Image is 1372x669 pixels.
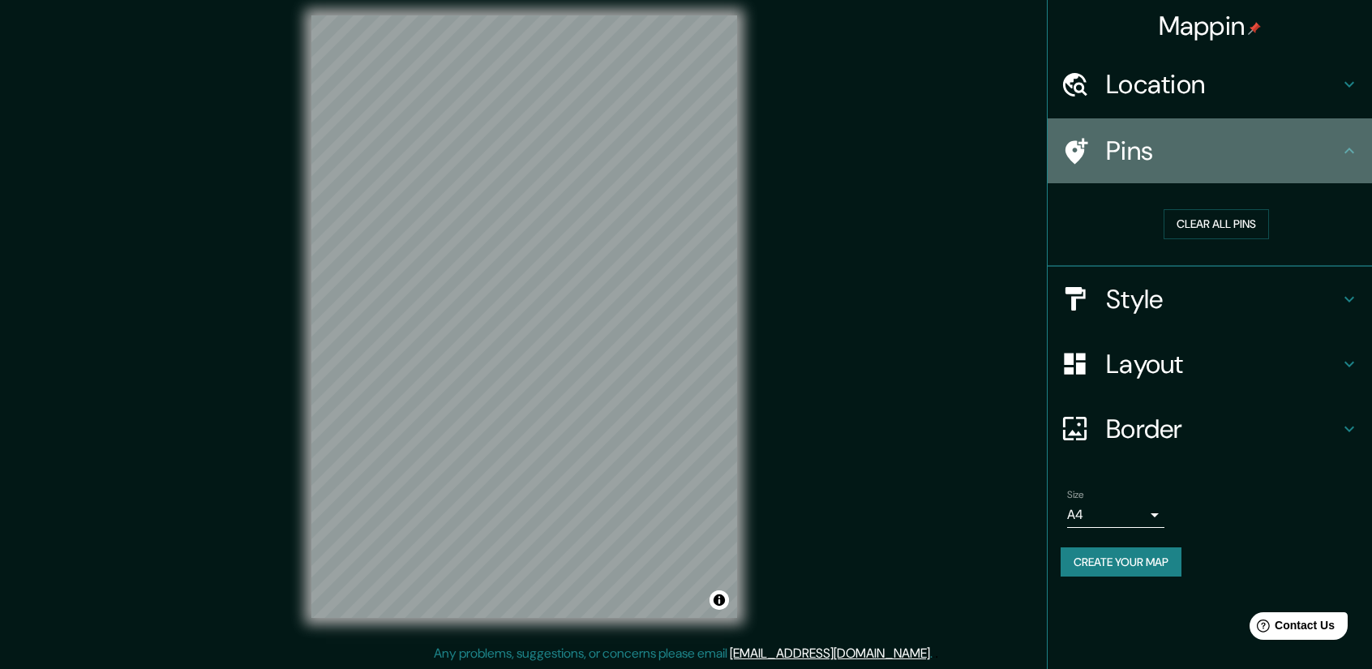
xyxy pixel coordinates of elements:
[1248,22,1261,35] img: pin-icon.png
[710,590,729,610] button: Toggle attribution
[1067,487,1084,501] label: Size
[1106,135,1340,167] h4: Pins
[1159,10,1262,42] h4: Mappin
[1106,348,1340,380] h4: Layout
[434,644,933,663] p: Any problems, suggestions, or concerns please email .
[1048,332,1372,397] div: Layout
[1067,502,1164,528] div: A4
[935,644,938,663] div: .
[1228,606,1354,651] iframe: Help widget launcher
[1048,118,1372,183] div: Pins
[933,644,935,663] div: .
[1048,397,1372,461] div: Border
[1106,68,1340,101] h4: Location
[730,645,930,662] a: [EMAIL_ADDRESS][DOMAIN_NAME]
[1106,283,1340,315] h4: Style
[1061,547,1181,577] button: Create your map
[311,15,737,618] canvas: Map
[1106,413,1340,445] h4: Border
[1048,52,1372,117] div: Location
[1164,209,1269,239] button: Clear all pins
[1048,267,1372,332] div: Style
